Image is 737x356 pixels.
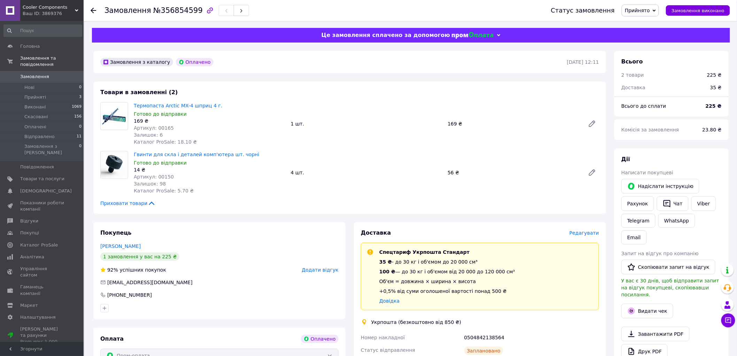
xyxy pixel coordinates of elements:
[79,143,82,156] span: 0
[134,152,259,157] a: Гвинти для скла і деталей комп'ютера шт. чорні
[134,181,166,187] span: Залишок: 98
[134,111,187,117] span: Готово до відправки
[706,103,722,109] b: 225 ₴
[100,229,132,236] span: Покупець
[621,179,699,194] button: Надіслати інструкцію
[20,302,38,309] span: Маркет
[703,127,722,132] span: 23.80 ₴
[134,103,223,108] a: Термопаста Arctic MX-4 шприц 4 г.
[91,7,96,14] div: Повернутися назад
[20,188,72,194] span: [DEMOGRAPHIC_DATA]
[621,170,673,175] span: Написати покупцеві
[302,267,339,273] span: Додати відгук
[134,174,174,180] span: Артикул: 00150
[100,243,141,249] a: [PERSON_NAME]
[621,214,655,228] a: Telegram
[657,196,689,211] button: Чат
[23,4,75,10] span: Cooler Components
[134,118,285,124] div: 169 ₴
[24,104,46,110] span: Виконані
[585,117,599,131] a: Редагувати
[621,58,643,65] span: Всього
[20,242,58,248] span: Каталог ProSale
[621,85,645,90] span: Доставка
[20,254,44,260] span: Аналітика
[288,119,445,129] div: 1 шт.
[721,313,735,327] button: Чат з покупцем
[153,6,203,15] span: №356854599
[20,218,38,224] span: Відгуки
[551,7,615,14] div: Статус замовлення
[20,55,84,68] span: Замовлення та повідомлення
[72,104,82,110] span: 1069
[104,6,151,15] span: Замовлення
[585,166,599,180] a: Редагувати
[321,32,450,38] span: Це замовлення сплачено за допомогою
[464,347,504,355] div: Заплановано
[672,8,724,13] span: Замовлення виконано
[20,314,56,320] span: Налаштування
[379,288,515,295] div: +0,5% від суми оголошеної вартості понад 500 ₴
[20,200,64,212] span: Показники роботи компанії
[625,8,650,13] span: Прийнято
[379,249,470,255] span: Спецтариф Укрпошта Стандарт
[20,230,39,236] span: Покупці
[134,125,174,131] span: Артикул: 00165
[301,335,339,343] div: Оплачено
[379,268,515,275] div: — до 30 кг і об'ємом від 20 000 до 120 000 см³
[24,143,79,156] span: Замовлення з [PERSON_NAME]
[77,134,82,140] span: 11
[621,72,644,78] span: 2 товари
[666,5,730,16] button: Замовлення виконано
[707,71,722,78] div: 225 ₴
[101,151,128,179] img: Гвинти для скла і деталей комп'ютера шт. чорні
[24,124,46,130] span: Оплачені
[100,266,166,273] div: успішних покупок
[107,267,118,273] span: 92%
[361,229,391,236] span: Доставка
[567,59,599,65] time: [DATE] 12:11
[24,84,34,91] span: Нові
[176,58,214,66] div: Оплачено
[361,347,415,353] span: Статус відправлення
[134,132,163,138] span: Залишок: 6
[621,327,690,341] a: Завантажити PDF
[445,168,582,177] div: 56 ₴
[463,331,600,344] div: 0504842138564
[100,335,124,342] span: Оплата
[23,10,84,17] div: Ваш ID: 3869376
[20,339,64,345] div: Prom мікс 1 000
[379,269,395,274] span: 100 ₴
[621,278,719,297] span: У вас є 30 днів, щоб відправити запит на відгук покупцеві, скопіювавши посилання.
[79,84,82,91] span: 0
[20,164,54,170] span: Повідомлення
[20,74,49,80] span: Замовлення
[445,119,582,129] div: 169 ₴
[706,80,726,95] div: 35 ₴
[134,139,197,145] span: Каталог ProSale: 18.10 ₴
[79,94,82,100] span: 3
[621,156,630,162] span: Дії
[621,230,647,244] button: Email
[100,200,156,207] span: Приховати товари
[379,258,515,265] div: - до 30 кг і об'ємом до 20 000 см³
[370,319,463,326] div: Укрпошта (безкоштовно від 850 ₴)
[101,103,127,130] img: Термопаста Arctic MX-4 шприц 4 г.
[20,284,64,296] span: Гаманець компанії
[658,214,695,228] a: WhatsApp
[379,298,399,304] a: Довідка
[100,89,178,96] span: Товари в замовленні (2)
[361,335,405,340] span: Номер накладної
[20,266,64,278] span: Управління сайтом
[20,176,64,182] span: Товари та послуги
[24,134,55,140] span: Відправлено
[74,114,82,120] span: 156
[379,259,392,265] span: 35 ₴
[20,326,64,345] span: [PERSON_NAME] та рахунки
[288,168,445,177] div: 4 шт.
[3,24,82,37] input: Пошук
[24,94,46,100] span: Прийняті
[691,196,716,211] a: Viber
[100,252,179,261] div: 1 замовлення у вас на 225 ₴
[107,280,193,285] span: [EMAIL_ADDRESS][DOMAIN_NAME]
